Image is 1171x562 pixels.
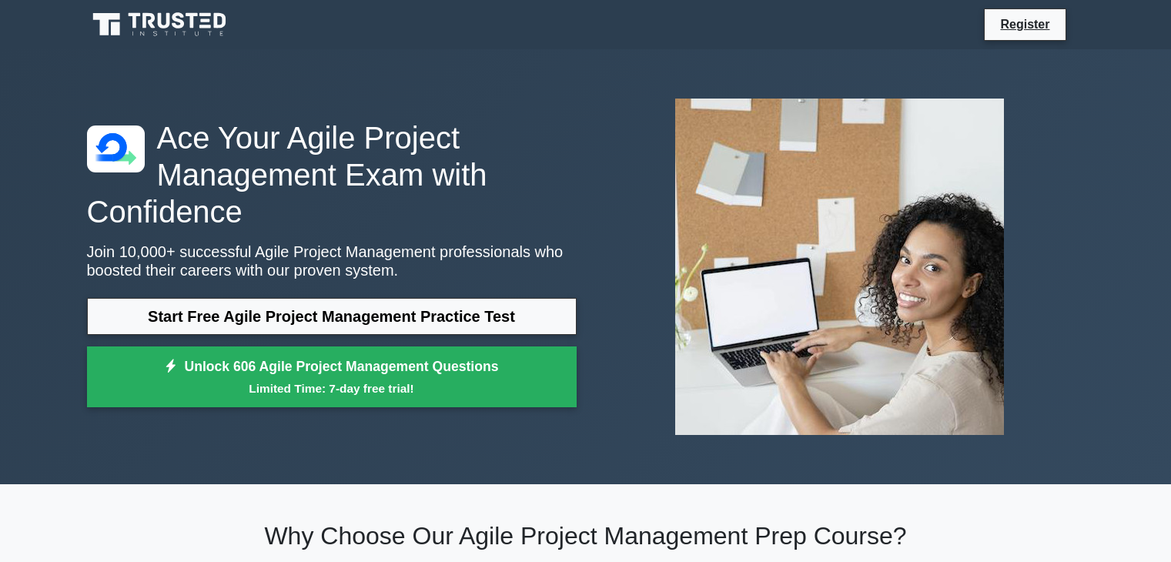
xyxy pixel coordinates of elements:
small: Limited Time: 7-day free trial! [106,380,557,397]
h1: Ace Your Agile Project Management Exam with Confidence [87,119,577,230]
a: Unlock 606 Agile Project Management QuestionsLimited Time: 7-day free trial! [87,346,577,408]
p: Join 10,000+ successful Agile Project Management professionals who boosted their careers with our... [87,243,577,279]
a: Register [991,15,1059,34]
h2: Why Choose Our Agile Project Management Prep Course? [87,521,1085,550]
a: Start Free Agile Project Management Practice Test [87,298,577,335]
